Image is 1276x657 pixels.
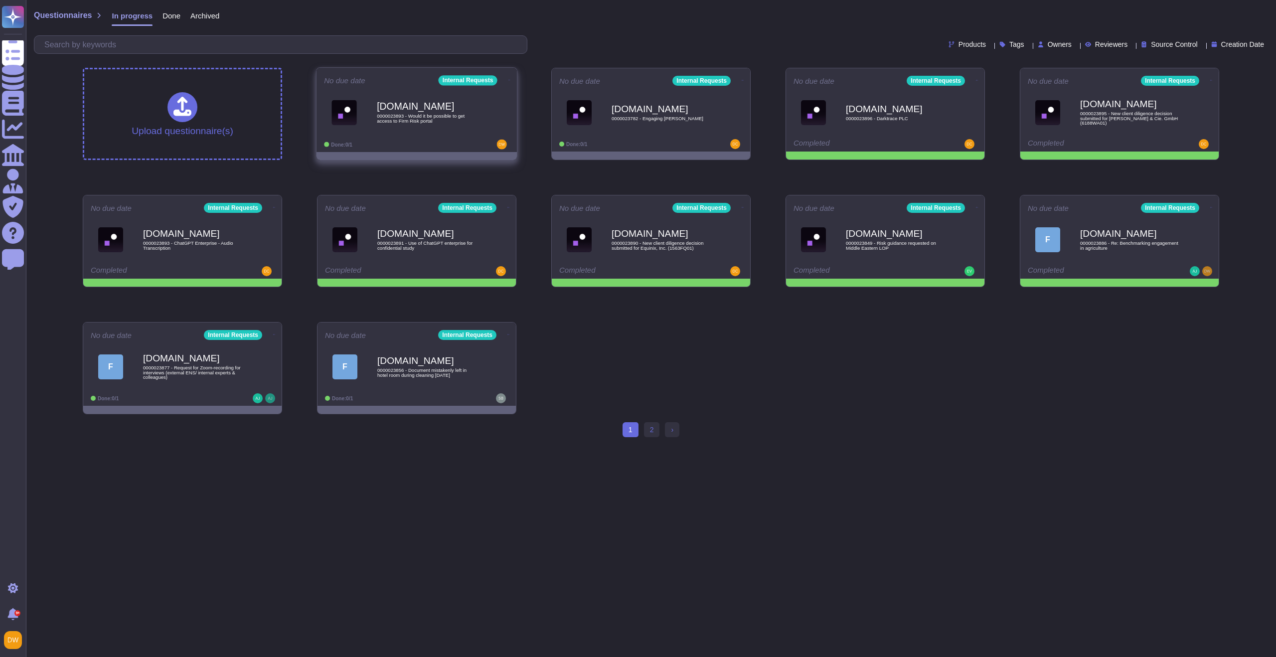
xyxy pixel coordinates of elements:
[204,330,262,340] div: Internal Requests
[958,41,986,48] span: Products
[332,227,357,252] img: Logo
[612,104,711,114] b: [DOMAIN_NAME]
[331,100,357,125] img: Logo
[496,393,506,403] img: user
[143,365,243,380] span: 0000023877 - Request for Zoom-recording for interviews (external ENS/ internal experts & colleagues)
[112,12,153,19] span: In progress
[1028,266,1150,276] div: Completed
[438,203,496,213] div: Internal Requests
[1080,99,1180,109] b: [DOMAIN_NAME]
[497,140,507,150] img: user
[1035,100,1060,125] img: Logo
[143,229,243,238] b: [DOMAIN_NAME]
[1151,41,1197,48] span: Source Control
[377,114,478,123] span: 0000023893 - Would it be possible to get access to Firm Risk portal
[801,100,826,125] img: Logo
[1080,111,1180,126] span: 0000023895 - New client diligence decision submitted for [PERSON_NAME] & Cie. GmbH (6188WA01)
[730,266,740,276] img: user
[262,266,272,276] img: user
[98,396,119,401] span: Done: 0/1
[1221,41,1264,48] span: Creation Date
[671,426,673,434] span: ›
[143,241,243,250] span: 0000023893 - ChatGPT Enterprise - Audio Transcription
[204,203,262,213] div: Internal Requests
[91,204,132,212] span: No due date
[377,229,477,238] b: [DOMAIN_NAME]
[612,229,711,238] b: [DOMAIN_NAME]
[1048,41,1072,48] span: Owners
[377,356,477,365] b: [DOMAIN_NAME]
[794,77,834,85] span: No due date
[623,422,638,437] span: 1
[567,227,592,252] img: Logo
[496,266,506,276] img: user
[325,331,366,339] span: No due date
[612,116,711,121] span: 0000023782 - Engaging [PERSON_NAME]
[2,629,29,651] button: user
[794,204,834,212] span: No due date
[1080,229,1180,238] b: [DOMAIN_NAME]
[801,227,826,252] img: Logo
[1141,203,1199,213] div: Internal Requests
[91,331,132,339] span: No due date
[1009,41,1024,48] span: Tags
[846,229,946,238] b: [DOMAIN_NAME]
[907,76,965,86] div: Internal Requests
[794,139,916,149] div: Completed
[14,610,20,616] div: 9+
[34,11,92,19] span: Questionnaires
[1199,139,1209,149] img: user
[1190,266,1200,276] img: user
[907,203,965,213] div: Internal Requests
[377,102,478,111] b: [DOMAIN_NAME]
[4,631,22,649] img: user
[324,77,365,84] span: No due date
[964,266,974,276] img: user
[143,353,243,363] b: [DOMAIN_NAME]
[672,76,731,86] div: Internal Requests
[1141,76,1199,86] div: Internal Requests
[1202,266,1212,276] img: user
[190,12,219,19] span: Archived
[98,227,123,252] img: Logo
[132,92,233,136] div: Upload questionnaire(s)
[567,100,592,125] img: Logo
[377,368,477,377] span: 0000023856 - Document mistakenly left in hotel room during cleaning [DATE]
[332,396,353,401] span: Done: 0/1
[846,104,946,114] b: [DOMAIN_NAME]
[98,354,123,379] div: F
[162,12,180,19] span: Done
[91,266,213,276] div: Completed
[1095,41,1127,48] span: Reviewers
[612,241,711,250] span: 0000023890 - New client diligence decision submitted for Equinix, Inc. (1563FQ01)
[1028,139,1150,149] div: Completed
[253,393,263,403] img: user
[846,241,946,250] span: 0000023849 - Risk guidance requested on Middle Eastern LOP
[331,142,352,147] span: Done: 0/1
[325,266,447,276] div: Completed
[1028,204,1069,212] span: No due date
[730,139,740,149] img: user
[559,266,681,276] div: Completed
[1080,241,1180,250] span: 0000023886 - Re: Benchmarking engagement in agriculture
[325,204,366,212] span: No due date
[332,354,357,379] div: F
[964,139,974,149] img: user
[1028,77,1069,85] span: No due date
[794,266,916,276] div: Completed
[439,75,497,85] div: Internal Requests
[39,36,527,53] input: Search by keywords
[265,393,275,403] img: user
[672,203,731,213] div: Internal Requests
[566,142,587,147] span: Done: 0/1
[846,116,946,121] span: 0000023896 - Darktrace PLC
[438,330,496,340] div: Internal Requests
[559,77,600,85] span: No due date
[1035,227,1060,252] div: F
[644,422,660,437] a: 2
[559,204,600,212] span: No due date
[377,241,477,250] span: 0000023891 - Use of ChatGPT enterprise for confidential study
